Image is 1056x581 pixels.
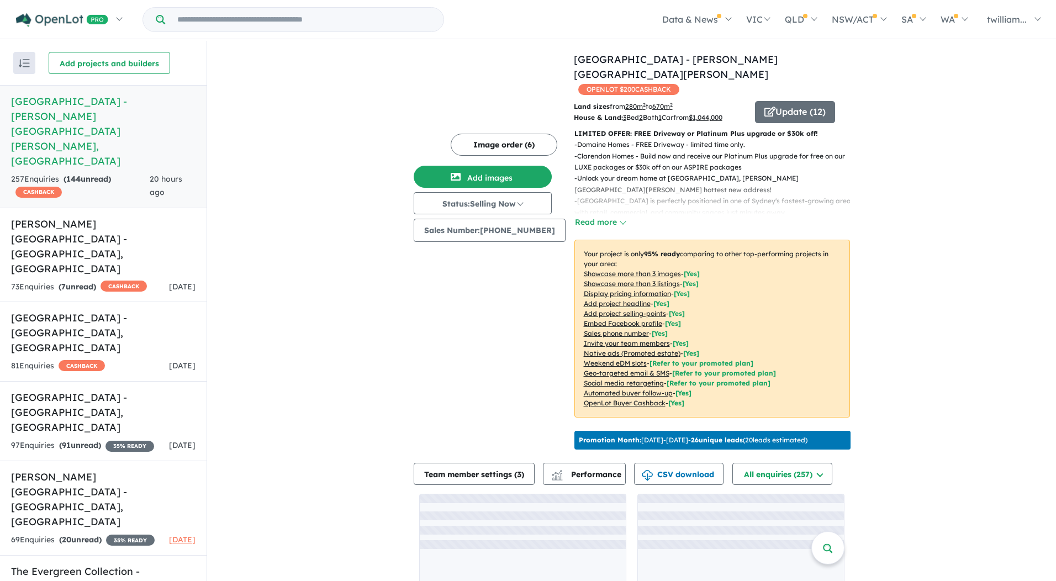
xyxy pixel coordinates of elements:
[169,361,196,371] span: [DATE]
[101,281,147,292] span: CASHBACK
[64,174,111,184] strong: ( unread)
[414,166,552,188] button: Add images
[11,310,196,355] h5: [GEOGRAPHIC_DATA] - [GEOGRAPHIC_DATA] , [GEOGRAPHIC_DATA]
[574,112,747,123] p: Bed Bath Car from
[584,329,649,337] u: Sales phone number
[639,113,643,122] u: 2
[451,134,557,156] button: Image order (6)
[584,319,662,328] u: Embed Facebook profile
[652,329,668,337] span: [ Yes ]
[652,102,673,110] u: 670 m
[584,379,664,387] u: Social media retargeting
[669,309,685,318] span: [ Yes ]
[644,250,680,258] b: 95 % ready
[584,279,680,288] u: Showcase more than 3 listings
[672,369,776,377] span: [Refer to your promoted plan]
[11,360,105,373] div: 81 Enquir ies
[19,59,30,67] img: sort.svg
[755,101,835,123] button: Update (12)
[11,216,196,276] h5: [PERSON_NAME][GEOGRAPHIC_DATA] - [GEOGRAPHIC_DATA] , [GEOGRAPHIC_DATA]
[667,379,770,387] span: [Refer to your promoted plan]
[584,349,680,357] u: Native ads (Promoted estate)
[574,113,623,122] b: House & Land:
[584,339,670,347] u: Invite your team members
[167,8,441,31] input: Try estate name, suburb, builder or developer
[658,113,662,122] u: 1
[15,187,62,198] span: CASHBACK
[517,469,521,479] span: 3
[584,399,666,407] u: OpenLot Buyer Cashback
[574,151,859,173] p: - Clarendon Homes - Build now and receive our Platinum Plus upgrade for free on our LUXE packages...
[62,440,71,450] span: 91
[66,174,81,184] span: 144
[574,53,778,81] a: [GEOGRAPHIC_DATA] - [PERSON_NAME][GEOGRAPHIC_DATA][PERSON_NAME]
[59,440,101,450] strong: ( unread)
[625,102,646,110] u: 280 m
[691,436,743,444] b: 26 unique leads
[16,13,108,27] img: Openlot PRO Logo White
[642,470,653,481] img: download icon
[59,360,105,371] span: CASHBACK
[414,192,552,214] button: Status:Selling Now
[689,113,722,122] u: $ 1,044,000
[584,309,666,318] u: Add project selling-points
[574,173,859,196] p: - Unlock your dream home at [GEOGRAPHIC_DATA], [PERSON_NAME][GEOGRAPHIC_DATA][PERSON_NAME] hottes...
[673,339,689,347] span: [ Yes ]
[683,279,699,288] span: [ Yes ]
[665,319,681,328] span: [ Yes ]
[574,102,610,110] b: Land sizes
[646,102,673,110] span: to
[11,281,147,294] div: 73 Enquir ies
[684,270,700,278] span: [ Yes ]
[49,52,170,74] button: Add projects and builders
[414,219,566,242] button: Sales Number:[PHONE_NUMBER]
[169,282,196,292] span: [DATE]
[105,441,154,452] span: 35 % READY
[668,399,684,407] span: [Yes]
[574,240,850,418] p: Your project is only comparing to other top-performing projects in your area: - - - - - - - - - -...
[675,389,691,397] span: [Yes]
[59,535,102,545] strong: ( unread)
[414,463,535,485] button: Team member settings (3)
[61,282,66,292] span: 7
[574,196,859,218] p: - [GEOGRAPHIC_DATA] is perfectly positioned in one of Sydney's fastest-growing areas, with retail...
[987,14,1027,25] span: twilliam...
[11,469,196,529] h5: [PERSON_NAME][GEOGRAPHIC_DATA] - [GEOGRAPHIC_DATA] , [GEOGRAPHIC_DATA]
[11,94,196,168] h5: [GEOGRAPHIC_DATA] - [PERSON_NAME][GEOGRAPHIC_DATA][PERSON_NAME] , [GEOGRAPHIC_DATA]
[552,470,562,476] img: line-chart.svg
[553,469,621,479] span: Performance
[552,473,563,480] img: bar-chart.svg
[650,359,753,367] span: [Refer to your promoted plan]
[169,440,196,450] span: [DATE]
[106,535,155,546] span: 35 % READY
[11,439,154,452] div: 97 Enquir ies
[579,435,807,445] p: [DATE] - [DATE] - ( 20 leads estimated)
[732,463,832,485] button: All enquiries (257)
[584,389,673,397] u: Automated buyer follow-up
[574,139,859,150] p: - Domaine Homes - FREE Driveway - limited time only.
[674,289,690,298] span: [ Yes ]
[574,101,747,112] p: from
[543,463,626,485] button: Performance
[584,299,651,308] u: Add project headline
[584,270,681,278] u: Showcase more than 3 images
[584,359,647,367] u: Weekend eDM slots
[11,534,155,547] div: 69 Enquir ies
[578,84,679,95] span: OPENLOT $ 200 CASHBACK
[584,289,671,298] u: Display pricing information
[670,102,673,108] sup: 2
[683,349,699,357] span: [Yes]
[579,436,641,444] b: Promotion Month:
[643,102,646,108] sup: 2
[634,463,724,485] button: CSV download
[150,174,182,197] span: 20 hours ago
[11,173,150,199] div: 257 Enquir ies
[59,282,96,292] strong: ( unread)
[574,128,850,139] p: LIMITED OFFER: FREE Driveway or Platinum Plus upgrade or $30k off!
[169,535,196,545] span: [DATE]
[11,390,196,435] h5: [GEOGRAPHIC_DATA] - [GEOGRAPHIC_DATA] , [GEOGRAPHIC_DATA]
[574,216,626,229] button: Read more
[584,369,669,377] u: Geo-targeted email & SMS
[62,535,71,545] span: 20
[623,113,626,122] u: 3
